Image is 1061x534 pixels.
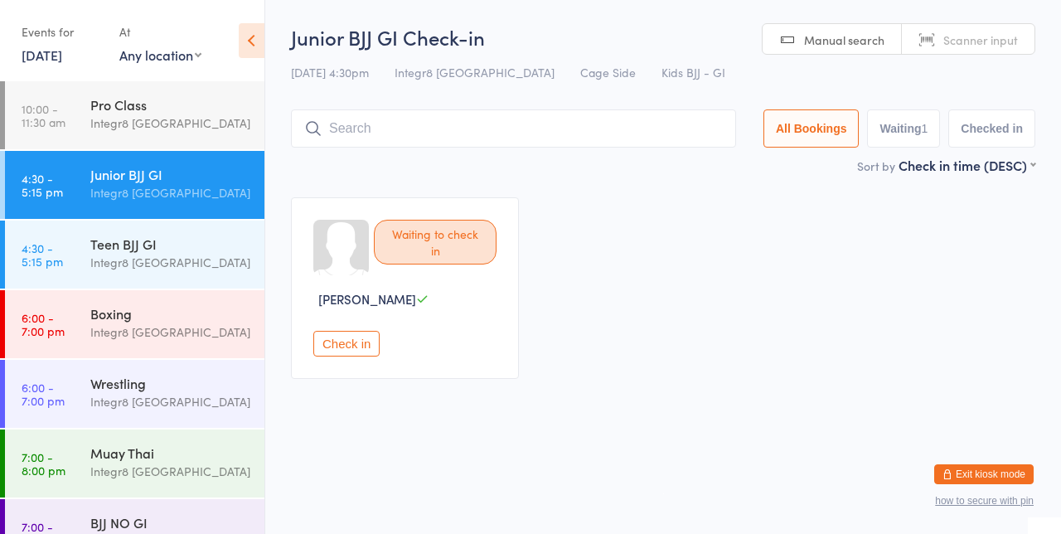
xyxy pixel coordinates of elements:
a: 7:00 -8:00 pmMuay ThaiIntegr8 [GEOGRAPHIC_DATA] [5,430,264,498]
span: Integr8 [GEOGRAPHIC_DATA] [395,64,555,80]
button: Waiting1 [867,109,940,148]
div: At [119,18,201,46]
div: Integr8 [GEOGRAPHIC_DATA] [90,253,250,272]
div: Events for [22,18,103,46]
a: 6:00 -7:00 pmWrestlingIntegr8 [GEOGRAPHIC_DATA] [5,360,264,428]
div: Pro Class [90,95,250,114]
a: 4:30 -5:15 pmTeen BJJ GIIntegr8 [GEOGRAPHIC_DATA] [5,221,264,289]
label: Sort by [857,158,895,174]
button: Exit kiosk mode [934,464,1034,484]
span: Kids BJJ - GI [661,64,725,80]
span: [DATE] 4:30pm [291,64,369,80]
div: Junior BJJ GI [90,165,250,183]
div: Wrestling [90,374,250,392]
time: 10:00 - 11:30 am [22,102,65,129]
button: All Bookings [763,109,860,148]
time: 7:00 - 8:00 pm [22,450,65,477]
time: 6:00 - 7:00 pm [22,311,65,337]
div: Boxing [90,304,250,323]
a: 10:00 -11:30 amPro ClassIntegr8 [GEOGRAPHIC_DATA] [5,81,264,149]
div: Muay Thai [90,444,250,462]
div: Teen BJJ GI [90,235,250,253]
span: Manual search [804,32,884,48]
div: Integr8 [GEOGRAPHIC_DATA] [90,183,250,202]
h2: Junior BJJ GI Check-in [291,23,1035,51]
div: Waiting to check in [374,220,497,265]
div: 1 [922,122,928,135]
button: Checked in [948,109,1035,148]
span: Scanner input [943,32,1018,48]
time: 4:30 - 5:15 pm [22,172,63,198]
a: [DATE] [22,46,62,64]
time: 4:30 - 5:15 pm [22,241,63,268]
span: Cage Side [580,64,636,80]
a: 4:30 -5:15 pmJunior BJJ GIIntegr8 [GEOGRAPHIC_DATA] [5,151,264,219]
div: Any location [119,46,201,64]
div: Integr8 [GEOGRAPHIC_DATA] [90,392,250,411]
div: Check in time (DESC) [899,156,1035,174]
button: how to secure with pin [935,495,1034,507]
time: 6:00 - 7:00 pm [22,381,65,407]
input: Search [291,109,736,148]
button: Check in [313,331,380,357]
div: Integr8 [GEOGRAPHIC_DATA] [90,323,250,342]
div: Integr8 [GEOGRAPHIC_DATA] [90,114,250,133]
span: [PERSON_NAME] [318,290,416,308]
div: BJJ NO GI [90,513,250,532]
a: 6:00 -7:00 pmBoxingIntegr8 [GEOGRAPHIC_DATA] [5,290,264,358]
div: Integr8 [GEOGRAPHIC_DATA] [90,462,250,481]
